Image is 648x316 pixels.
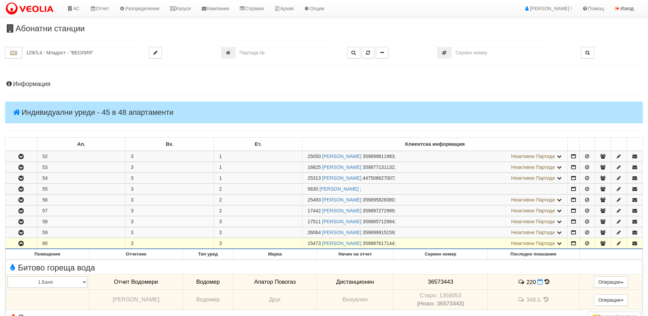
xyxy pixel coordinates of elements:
td: 58 [37,216,126,227]
b: Ет. [255,141,262,147]
span: 1 [219,164,222,170]
span: 1 [219,175,222,181]
span: История на забележките [517,279,526,285]
span: Битово гореща вода [7,263,95,272]
td: Дистанционен [317,274,394,290]
a: [PERSON_NAME] [322,230,361,235]
td: ; [302,238,568,249]
th: Начин на отчет [317,249,394,260]
span: Неактивни Партиди [511,241,555,246]
img: VeoliaLogo.png [5,2,57,16]
span: Неактивни Партиди [511,208,555,213]
td: Друг [233,290,317,310]
span: 220 [527,279,536,285]
h3: Абонатни станции [5,24,643,33]
a: [PERSON_NAME] [322,219,361,224]
h4: Информация [5,81,643,88]
span: Неактивни Партиди [511,175,555,181]
td: 3 [126,227,214,238]
span: 359899915159 [363,230,394,235]
td: 3 [126,184,214,194]
a: [PERSON_NAME] [322,175,361,181]
span: 447508627007 [363,175,394,181]
td: 60 [37,238,126,249]
td: Вх.: No sort applied, sorting is disabled [126,138,214,151]
span: Партида № [308,241,321,246]
span: Неактивни Партиди [511,230,555,235]
span: Партида № [308,230,321,235]
button: Операции [594,276,628,288]
b: (Ново: 36573443) [417,300,464,307]
span: Отчет Водомери [114,279,158,285]
td: 52 [37,151,126,162]
td: 3 [126,162,214,173]
span: 2 [219,208,222,213]
span: 3 [219,219,222,224]
span: 359887617144 [363,241,394,246]
span: Партида № [308,164,321,170]
td: : No sort applied, sorting is disabled [579,138,595,151]
a: [PERSON_NAME] [322,208,361,213]
td: 55 [37,184,126,194]
span: Партида № [308,219,321,224]
td: ; [302,216,568,227]
h4: Индивидуални уреди - 45 в 48 апартаменти [5,102,643,123]
td: 57 [37,206,126,216]
th: Сериен номер [394,249,487,260]
th: Отчетник [89,249,183,260]
a: [PERSON_NAME] [322,241,361,246]
span: Неактивни Партиди [511,154,555,159]
td: 3 [126,173,214,183]
span: История на забележките [517,296,526,303]
input: Партида № [235,47,331,58]
td: : No sort applied, sorting is disabled [627,138,643,151]
span: 359885712994 [363,219,394,224]
td: 3 [126,151,214,162]
td: 3 [126,195,214,205]
th: Марка [233,249,317,260]
span: 359899811983 [363,154,394,159]
td: ; [302,184,568,194]
span: Партида № [308,186,318,192]
td: 3 [126,238,214,249]
td: 53 [37,162,126,173]
a: [PERSON_NAME] [319,186,359,192]
td: Ет.: No sort applied, sorting is disabled [214,138,302,151]
span: 3 [219,230,222,235]
td: Ап.: No sort applied, sorting is disabled [37,138,126,151]
th: Помещение [6,249,89,260]
a: [PERSON_NAME] [322,197,361,203]
td: ; [302,195,568,205]
td: ; [302,206,568,216]
td: ; [302,151,568,162]
span: 1 [219,154,222,159]
input: Абонатна станция [22,47,139,58]
span: 2 [219,197,222,203]
span: Партида № [308,197,321,203]
td: Визуален [317,290,394,310]
th: Последно показание [487,249,579,260]
a: [PERSON_NAME] [322,154,361,159]
td: ; [302,173,568,183]
span: Партида № [308,208,321,213]
span: 2 [219,186,222,192]
span: 348.5 [526,297,541,303]
span: История на показанията [542,296,550,303]
b: Клиентска информация [405,141,465,147]
a: [PERSON_NAME] [322,164,361,170]
td: Устройство със сериен номер 1356053 беше подменено от устройство със сериен номер 36573443 [394,290,487,310]
td: Апатор Повогаз [233,274,317,290]
span: Неактивни Партиди [511,219,555,224]
span: Неактивни Партиди [511,197,555,203]
span: 36573443 [428,279,453,285]
span: 359895828380 [363,197,394,203]
span: История на показанията [545,279,549,285]
td: Водомер [183,290,233,310]
td: Клиентска информация: No sort applied, sorting is disabled [302,138,568,151]
td: : No sort applied, sorting is disabled [567,138,579,151]
td: 3 [126,216,214,227]
span: Неактивни Партиди [511,164,555,170]
button: Операции [594,294,628,306]
b: Ап. [77,141,85,147]
td: 54 [37,173,126,183]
